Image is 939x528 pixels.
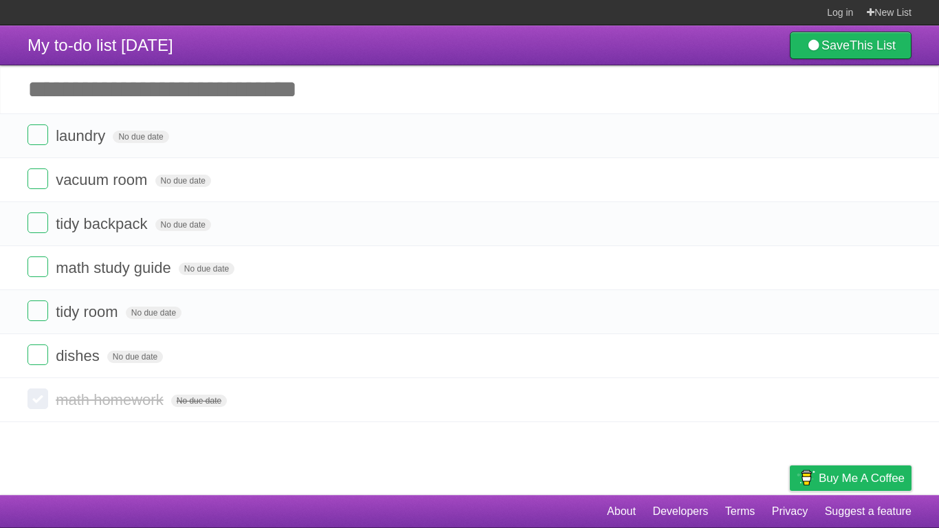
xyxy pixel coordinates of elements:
span: No due date [126,307,181,319]
span: math study guide [56,259,175,276]
span: math homework [56,391,167,408]
span: tidy backpack [56,215,151,232]
span: Buy me a coffee [819,466,905,490]
a: Developers [652,498,708,525]
label: Done [27,388,48,409]
a: Buy me a coffee [790,465,912,491]
span: laundry [56,127,109,144]
label: Done [27,256,48,277]
span: My to-do list [DATE] [27,36,173,54]
a: Suggest a feature [825,498,912,525]
span: No due date [179,263,234,275]
a: SaveThis List [790,32,912,59]
a: About [607,498,636,525]
label: Done [27,168,48,189]
img: Buy me a coffee [797,466,815,489]
span: tidy room [56,303,121,320]
span: No due date [107,351,163,363]
label: Done [27,212,48,233]
span: No due date [155,175,211,187]
span: vacuum room [56,171,151,188]
span: No due date [171,395,227,407]
a: Terms [725,498,755,525]
span: dishes [56,347,103,364]
span: No due date [113,131,168,143]
label: Done [27,300,48,321]
span: No due date [155,219,211,231]
b: This List [850,38,896,52]
label: Done [27,124,48,145]
a: Privacy [772,498,808,525]
label: Done [27,344,48,365]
